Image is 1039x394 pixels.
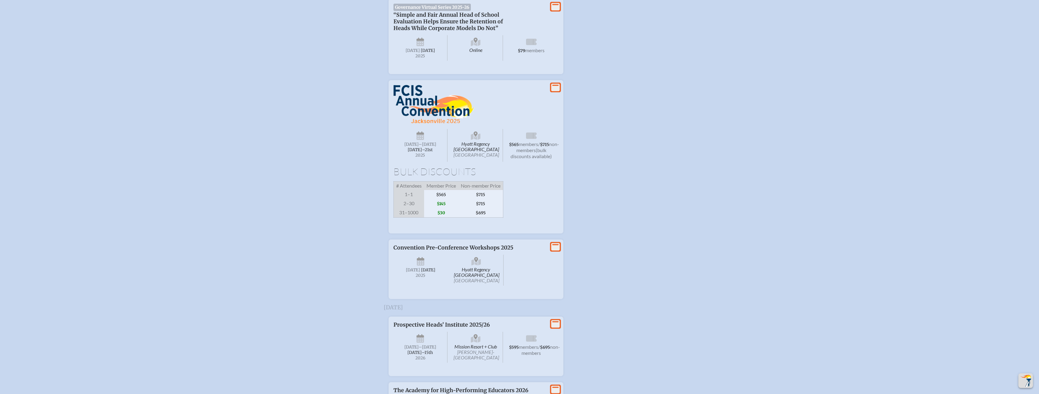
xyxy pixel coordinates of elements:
span: (bulk discounts available) [511,147,552,159]
span: non-members [516,141,559,153]
span: 2025 [398,54,443,58]
span: Online [449,35,503,61]
span: non-members [521,344,560,356]
span: Hyatt Regency [GEOGRAPHIC_DATA] [449,255,504,286]
span: [GEOGRAPHIC_DATA] [454,152,499,158]
span: [GEOGRAPHIC_DATA] [454,277,499,283]
button: Scroll Top [1018,373,1033,388]
span: 2025 [398,273,443,278]
span: 2–30 [393,199,424,208]
h3: [DATE] [384,304,656,311]
h1: Bulk Discounts [393,167,558,176]
span: [DATE]–⁠15th [407,350,433,355]
span: [DATE] [406,267,420,273]
span: [PERSON_NAME]-[GEOGRAPHIC_DATA] [454,349,499,360]
span: # Attendees [393,181,424,190]
span: $695 [458,208,503,218]
span: members [519,344,538,350]
span: “Simple and Fair Annual Head of School Evaluation Helps Ensure the Retention of Heads While Corpo... [393,12,503,32]
span: / [538,344,540,350]
span: The Academy for High-Performing Educators 2026 [393,387,528,394]
span: Hyatt Regency [GEOGRAPHIC_DATA] [449,129,503,162]
span: [DATE] [404,142,419,147]
span: [DATE] [421,267,435,273]
span: –[DATE] [419,345,436,350]
img: To the top [1020,375,1032,387]
span: members [519,141,538,147]
span: $695 [540,345,550,350]
span: [DATE] [406,48,420,53]
span: $715 [540,142,549,147]
span: $715 [458,190,503,199]
span: Governance Virtual Series 2025-26 [393,4,471,11]
span: $30 [424,208,458,218]
span: Member Price [424,181,458,190]
span: [DATE]–⁠21st [408,147,433,152]
span: $565 [509,142,519,147]
span: $145 [424,199,458,208]
span: $79 [518,48,525,53]
span: $565 [424,190,458,199]
span: Convention Pre-Conference Workshops 2025 [393,244,513,251]
span: –[DATE] [419,142,436,147]
span: $595 [509,345,519,350]
span: Non-member Price [458,181,503,190]
span: Mission Resort + Club [449,332,503,363]
span: 2026 [398,356,443,360]
span: Prospective Heads’ Institute 2025/26 [393,321,490,328]
span: [DATE] [404,345,419,350]
img: FCIS Convention 2025 [393,85,474,124]
span: 31–1000 [393,208,424,218]
span: [DATE] [421,48,435,53]
span: 2025 [398,153,443,158]
span: 1–1 [393,190,424,199]
span: / [538,141,540,147]
span: $715 [458,199,503,208]
span: members [525,47,545,53]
